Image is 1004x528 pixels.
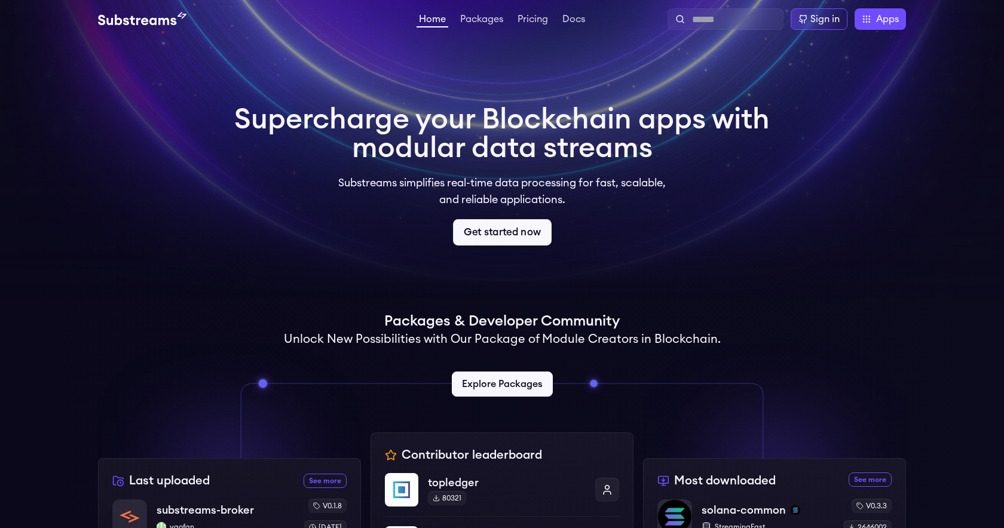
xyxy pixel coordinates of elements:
a: Docs [560,14,587,26]
p: Substreams simplifies real-time data processing for fast, scalable, and reliable applications. [330,174,674,208]
a: Sign in [791,8,847,30]
a: Pricing [515,14,550,26]
a: topledgertopledger80321 [385,473,619,516]
a: Explore Packages [452,372,553,397]
span: Apps [876,12,899,26]
p: substreams-broker [157,502,254,518]
p: solana-common [702,502,786,518]
img: solana [791,505,800,515]
div: v0.1.8 [308,499,347,513]
div: Sign in [810,12,840,26]
h2: Unlock New Possibilities with Our Package of Module Creators in Blockchain. [284,331,721,348]
div: v0.3.3 [852,499,892,513]
a: See more recently uploaded packages [304,474,347,488]
img: topledger [385,473,418,506]
img: Substream's logo [98,12,186,26]
h1: Supercharge your Blockchain apps with modular data streams [234,105,770,162]
div: 80321 [428,491,466,505]
a: Home [417,14,448,27]
h1: Packages & Developer Community [384,312,620,331]
a: See more most downloaded packages [849,472,892,487]
a: Packages [458,14,506,26]
a: Get started now [453,219,552,245]
p: topledger [428,474,586,491]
